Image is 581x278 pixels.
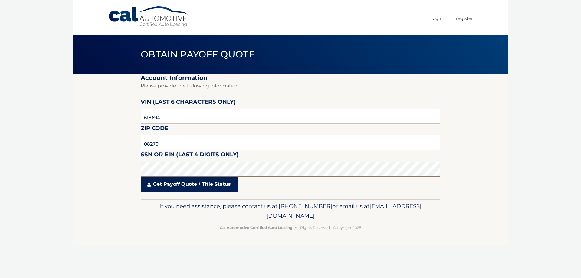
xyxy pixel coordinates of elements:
[456,13,473,23] a: Register
[141,124,168,135] label: Zip Code
[141,49,255,60] span: Obtain Payoff Quote
[141,74,440,82] h2: Account Information
[141,97,236,109] label: VIN (last 6 characters only)
[145,224,436,231] p: - All Rights Reserved - Copyright 2025
[145,201,436,221] p: If you need assistance, please contact us at: or email us at
[141,177,238,192] a: Get Payoff Quote / Title Status
[279,203,332,210] span: [PHONE_NUMBER]
[141,150,239,161] label: SSN or EIN (last 4 digits only)
[220,225,292,230] strong: Cal Automotive Certified Auto Leasing
[432,13,443,23] a: Login
[141,82,440,90] p: Please provide the following information.
[108,6,190,28] a: Cal Automotive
